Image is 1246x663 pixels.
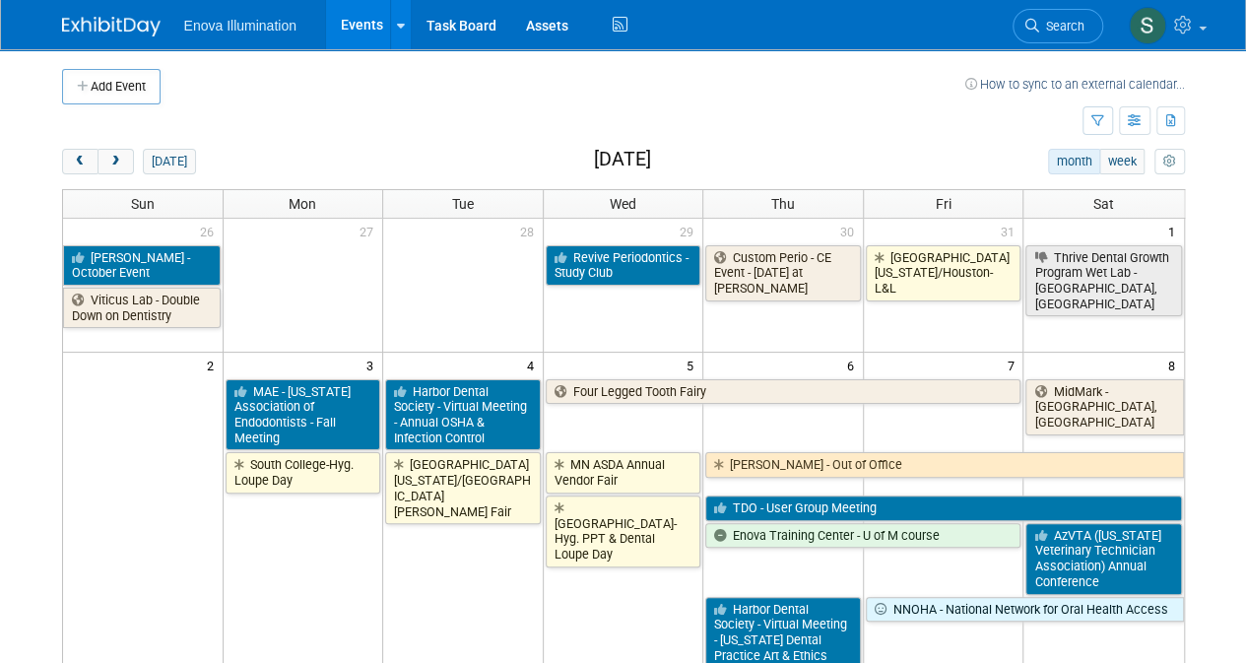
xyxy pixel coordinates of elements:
[705,496,1181,521] a: TDO - User Group Meeting
[838,219,863,243] span: 30
[546,379,1021,405] a: Four Legged Tooth Fairy
[143,149,195,174] button: [DATE]
[998,219,1022,243] span: 31
[1005,353,1022,377] span: 7
[184,18,296,33] span: Enova Illumination
[546,245,701,286] a: Revive Periodontics - Study Club
[198,219,223,243] span: 26
[1154,149,1184,174] button: myCustomButton
[1163,156,1176,168] i: Personalize Calendar
[705,245,861,301] a: Custom Perio - CE Event - [DATE] at [PERSON_NAME]
[546,452,701,493] a: MN ASDA Annual Vendor Fair
[1039,19,1084,33] span: Search
[678,219,702,243] span: 29
[385,452,541,524] a: [GEOGRAPHIC_DATA][US_STATE]/[GEOGRAPHIC_DATA][PERSON_NAME] Fair
[364,353,382,377] span: 3
[936,196,951,212] span: Fri
[1025,379,1183,435] a: MidMark - [GEOGRAPHIC_DATA], [GEOGRAPHIC_DATA]
[1048,149,1100,174] button: month
[866,245,1021,301] a: [GEOGRAPHIC_DATA][US_STATE]/Houston-L&L
[62,69,161,104] button: Add Event
[1166,219,1184,243] span: 1
[226,452,381,493] a: South College-Hyg. Loupe Day
[452,196,474,212] span: Tue
[131,196,155,212] span: Sun
[62,149,98,174] button: prev
[1025,245,1181,317] a: Thrive Dental Growth Program Wet Lab - [GEOGRAPHIC_DATA], [GEOGRAPHIC_DATA]
[610,196,636,212] span: Wed
[771,196,795,212] span: Thu
[289,196,316,212] span: Mon
[1099,149,1145,174] button: week
[98,149,134,174] button: next
[845,353,863,377] span: 6
[705,452,1183,478] a: [PERSON_NAME] - Out of Office
[1025,523,1181,595] a: AzVTA ([US_STATE] Veterinary Technician Association) Annual Conference
[358,219,382,243] span: 27
[205,353,223,377] span: 2
[518,219,543,243] span: 28
[62,17,161,36] img: ExhibitDay
[385,379,541,451] a: Harbor Dental Society - Virtual Meeting - Annual OSHA & Infection Control
[866,597,1184,623] a: NNOHA - National Network for Oral Health Access
[226,379,381,451] a: MAE - [US_STATE] Association of Endodontists - Fall Meeting
[593,149,650,170] h2: [DATE]
[1129,7,1166,44] img: Sam Colton
[705,523,1020,549] a: Enova Training Center - U of M course
[1013,9,1103,43] a: Search
[63,288,221,328] a: Viticus Lab - Double Down on Dentistry
[525,353,543,377] span: 4
[1166,353,1184,377] span: 8
[965,77,1185,92] a: How to sync to an external calendar...
[546,496,701,567] a: [GEOGRAPHIC_DATA]-Hyg. PPT & Dental Loupe Day
[685,353,702,377] span: 5
[63,245,221,286] a: [PERSON_NAME] - October Event
[1093,196,1114,212] span: Sat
